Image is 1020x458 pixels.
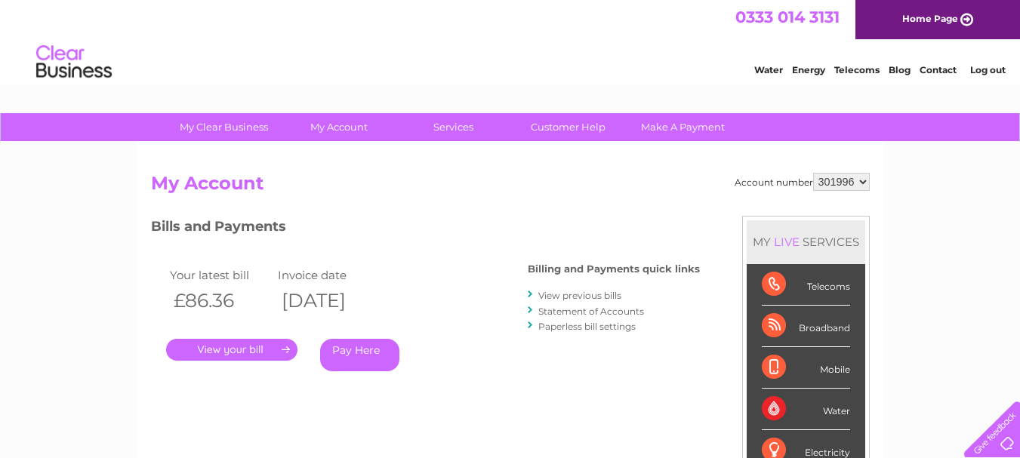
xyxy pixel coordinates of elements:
a: . [166,339,297,361]
a: Contact [920,64,957,75]
img: logo.png [35,39,112,85]
th: £86.36 [166,285,275,316]
a: Customer Help [506,113,630,141]
h3: Bills and Payments [151,216,700,242]
a: Blog [889,64,911,75]
a: Paperless bill settings [538,321,636,332]
a: View previous bills [538,290,621,301]
a: Make A Payment [621,113,745,141]
a: Services [391,113,516,141]
div: Account number [735,173,870,191]
div: Clear Business is a trading name of Verastar Limited (registered in [GEOGRAPHIC_DATA] No. 3667643... [154,8,867,73]
th: [DATE] [274,285,383,316]
a: Log out [970,64,1006,75]
a: My Clear Business [162,113,286,141]
td: Your latest bill [166,265,275,285]
div: Broadband [762,306,850,347]
h2: My Account [151,173,870,201]
div: Mobile [762,347,850,389]
h4: Billing and Payments quick links [528,263,700,275]
a: Telecoms [834,64,880,75]
div: Water [762,389,850,430]
a: Water [754,64,783,75]
a: Energy [792,64,825,75]
a: Statement of Accounts [538,306,644,317]
a: Pay Here [320,339,399,371]
div: LIVE [771,235,803,249]
a: My Account [276,113,401,141]
div: MY SERVICES [747,220,865,263]
a: 0333 014 3131 [735,8,840,26]
td: Invoice date [274,265,383,285]
div: Telecoms [762,264,850,306]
